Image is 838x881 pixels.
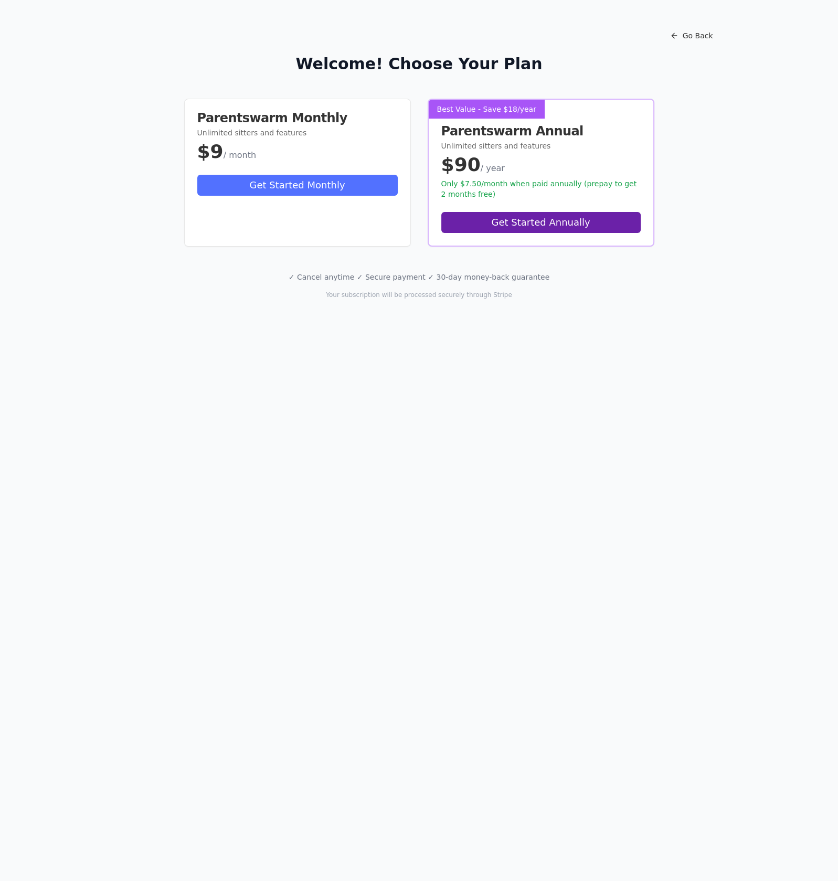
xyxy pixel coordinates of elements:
[441,178,641,199] div: Only $7.50/month when paid annually (prepay to get 2 months free)
[481,163,505,173] span: / year
[441,141,641,151] p: Unlimited sitters and features
[441,212,641,233] button: Get Started Annually
[441,125,641,137] h3: Parentswarm Annual
[224,150,256,160] span: / month
[429,100,545,119] div: Best Value - Save $18/year
[117,291,722,299] p: Your subscription will be processed securely through Stripe
[197,128,398,138] p: Unlimited sitters and features
[441,154,481,175] span: $90
[117,272,722,282] p: ✓ Cancel anytime ✓ Secure payment ✓ 30-day money-back guarantee
[197,141,224,162] span: $9
[197,175,398,196] button: Get Started Monthly
[117,55,722,73] h2: Welcome! Choose Your Plan
[662,25,722,46] button: Go Back
[197,112,398,124] h3: Parentswarm Monthly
